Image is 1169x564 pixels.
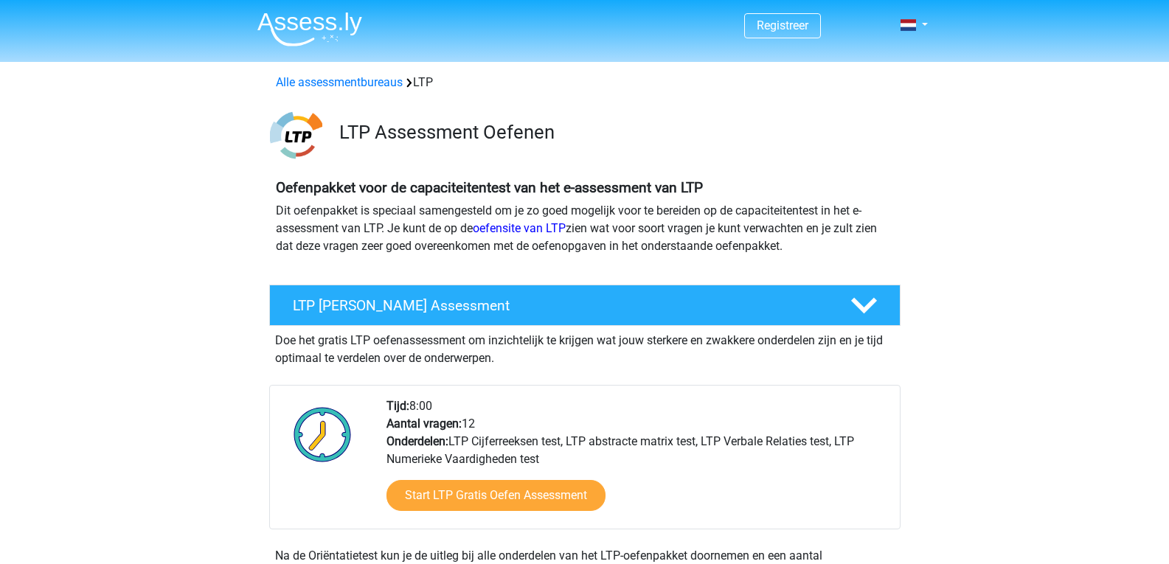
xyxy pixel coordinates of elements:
a: Registreer [757,18,808,32]
p: Dit oefenpakket is speciaal samengesteld om je zo goed mogelijk voor te bereiden op de capaciteit... [276,202,894,255]
div: 8:00 12 LTP Cijferreeksen test, LTP abstracte matrix test, LTP Verbale Relaties test, LTP Numerie... [375,397,899,529]
div: LTP [270,74,900,91]
div: Doe het gratis LTP oefenassessment om inzichtelijk te krijgen wat jouw sterkere en zwakkere onder... [269,326,901,367]
img: ltp.png [270,109,322,161]
a: Alle assessmentbureaus [276,75,403,89]
b: Aantal vragen: [386,417,462,431]
b: Tijd: [386,399,409,413]
a: LTP [PERSON_NAME] Assessment [263,285,906,326]
h3: LTP Assessment Oefenen [339,121,889,144]
b: Onderdelen: [386,434,448,448]
img: Klok [285,397,360,471]
b: Oefenpakket voor de capaciteitentest van het e-assessment van LTP [276,179,703,196]
img: Assessly [257,12,362,46]
h4: LTP [PERSON_NAME] Assessment [293,297,827,314]
a: oefensite van LTP [473,221,566,235]
a: Start LTP Gratis Oefen Assessment [386,480,606,511]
